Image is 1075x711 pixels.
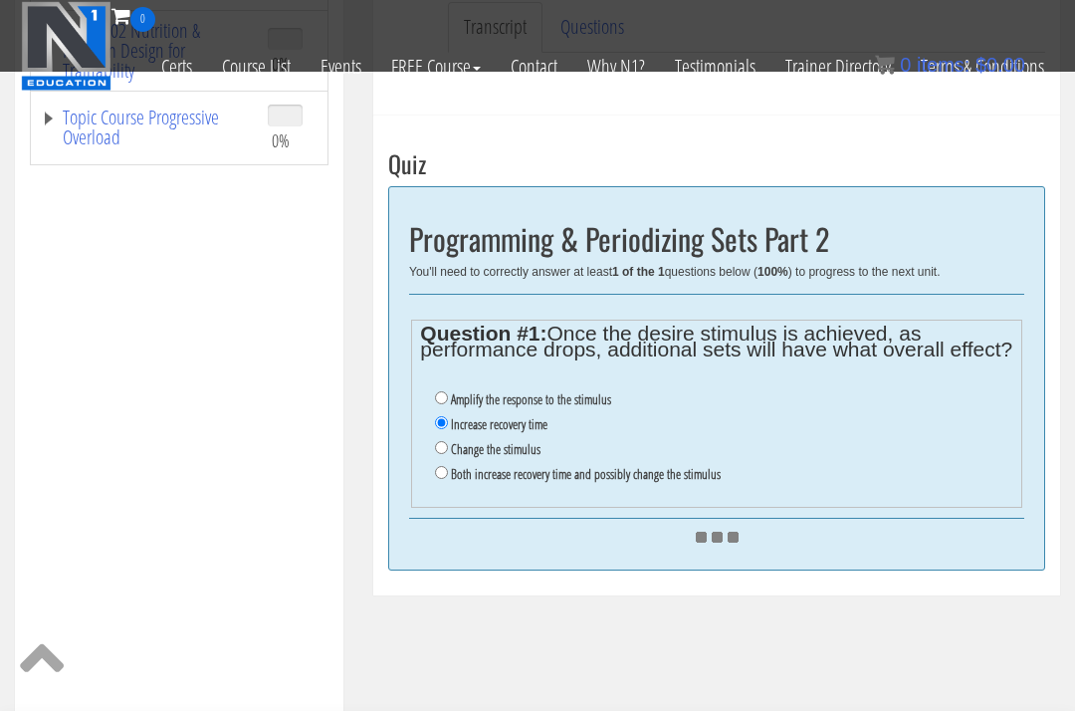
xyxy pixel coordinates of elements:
a: Testimonials [660,32,770,102]
a: Trainer Directory [770,32,906,102]
a: Terms & Conditions [906,32,1059,102]
bdi: 0.00 [975,54,1025,76]
img: n1-education [21,1,111,91]
a: FREE Course [376,32,496,102]
span: items: [917,54,969,76]
h3: Quiz [388,150,1045,176]
span: 0 [900,54,911,76]
a: Topic Course Progressive Overload [41,108,248,147]
b: 1 of the 1 [612,265,665,279]
label: Increase recovery time [451,416,547,432]
a: 0 items: $0.00 [875,54,1025,76]
label: Change the stimulus [451,441,540,457]
a: Contact [496,32,572,102]
label: Both increase recovery time and possibly change the stimulus [451,466,721,482]
img: icon11.png [875,55,895,75]
a: Certs [146,32,207,102]
b: 100% [757,265,788,279]
legend: Once the desire stimulus is achieved, as performance drops, additional sets will have what overal... [420,326,1012,357]
span: 0 [130,7,155,32]
label: Amplify the response to the stimulus [451,391,611,407]
div: You'll need to correctly answer at least questions below ( ) to progress to the next unit. [409,265,1024,279]
span: $ [975,54,986,76]
a: 0 [111,2,155,29]
a: Course List [207,32,306,102]
a: Events [306,32,376,102]
strong: Question #1: [420,322,546,345]
span: 0% [272,129,290,151]
h2: Programming & Periodizing Sets Part 2 [409,222,1024,255]
img: ajax_loader.gif [696,532,739,543]
a: Why N1? [572,32,660,102]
